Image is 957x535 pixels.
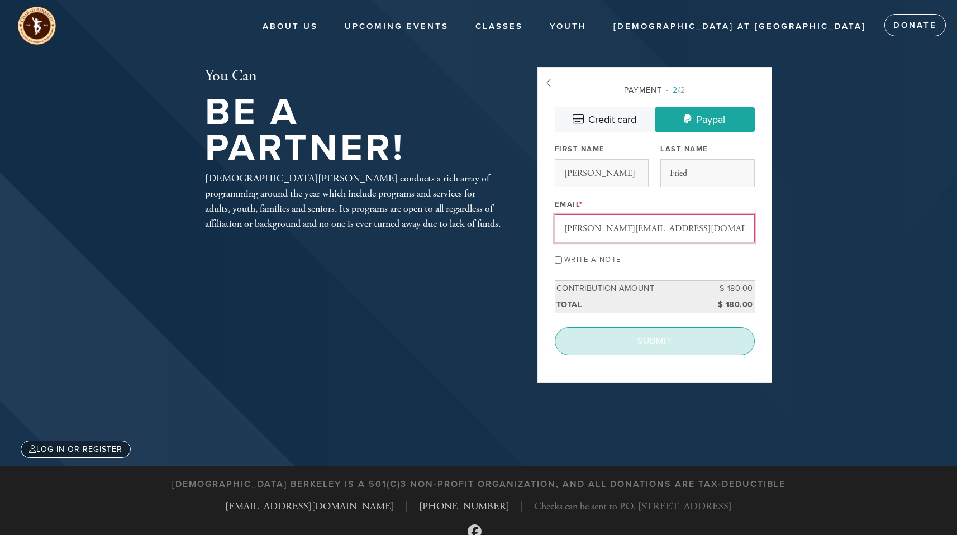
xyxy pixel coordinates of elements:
div: [DEMOGRAPHIC_DATA][PERSON_NAME] conducts a rich array of programming around the year which includ... [205,171,501,231]
td: $ 180.00 [704,281,755,297]
label: Write a note [564,255,621,264]
img: unnamed%20%283%29_0.png [17,6,57,46]
a: Log in or register [21,441,131,458]
label: Last Name [660,144,708,154]
span: Checks can be sent to P.O. [STREET_ADDRESS] [534,499,732,514]
input: Submit [555,327,755,355]
a: Paypal [655,107,755,132]
h2: You Can [205,67,501,86]
label: First Name [555,144,605,154]
span: | [521,499,523,514]
a: Youth [541,16,595,37]
td: Contribution Amount [555,281,704,297]
span: /2 [666,85,685,95]
a: Classes [467,16,531,37]
h1: Be A Partner! [205,94,501,166]
a: Upcoming Events [336,16,457,37]
td: Total [555,297,704,313]
a: Credit card [555,107,655,132]
span: 2 [673,85,678,95]
a: About Us [254,16,326,37]
h3: [DEMOGRAPHIC_DATA] Berkeley is a 501(c)3 non-profit organization, and all donations are tax-deduc... [172,479,785,490]
div: Payment [555,84,755,96]
a: [PHONE_NUMBER] [419,500,510,513]
td: $ 180.00 [704,297,755,313]
a: [DEMOGRAPHIC_DATA] at [GEOGRAPHIC_DATA] [605,16,874,37]
span: | [406,499,408,514]
a: Donate [884,14,946,36]
span: This field is required. [579,200,583,209]
label: Email [555,199,583,209]
a: [EMAIL_ADDRESS][DOMAIN_NAME] [225,500,394,513]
